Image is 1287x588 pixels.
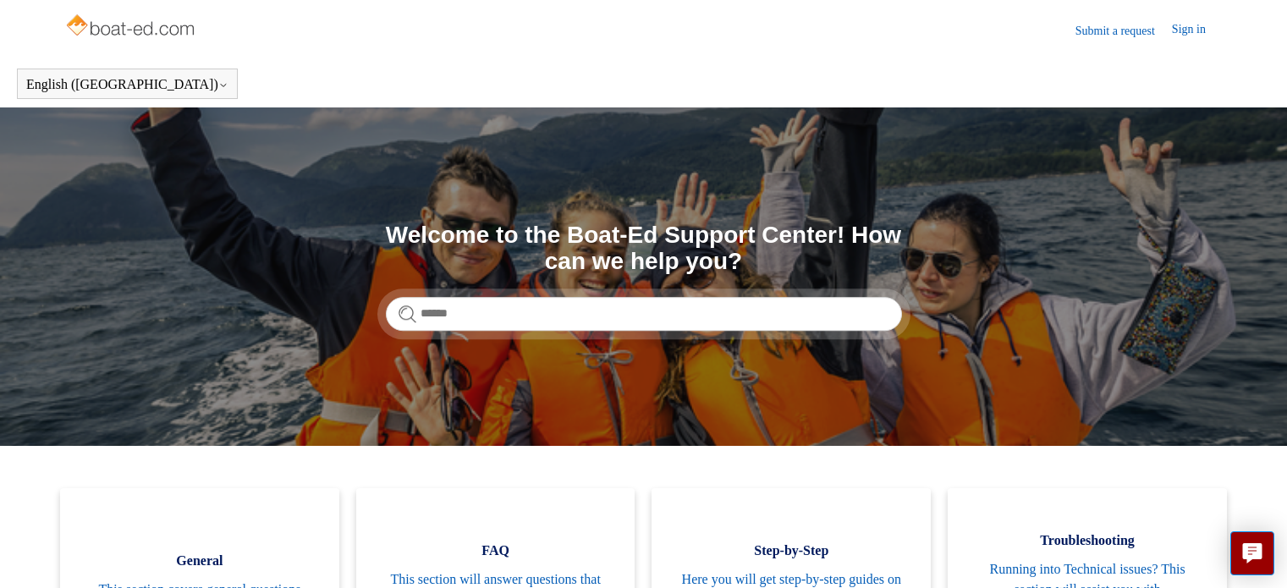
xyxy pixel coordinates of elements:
span: FAQ [382,541,610,561]
span: General [85,551,314,571]
input: Search [386,297,902,331]
a: Sign in [1172,20,1223,41]
h1: Welcome to the Boat-Ed Support Center! How can we help you? [386,223,902,275]
button: English ([GEOGRAPHIC_DATA]) [26,77,228,92]
button: Live chat [1230,531,1274,575]
img: Boat-Ed Help Center home page [64,10,199,44]
span: Troubleshooting [973,530,1202,551]
a: Submit a request [1075,22,1172,40]
span: Step-by-Step [677,541,905,561]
